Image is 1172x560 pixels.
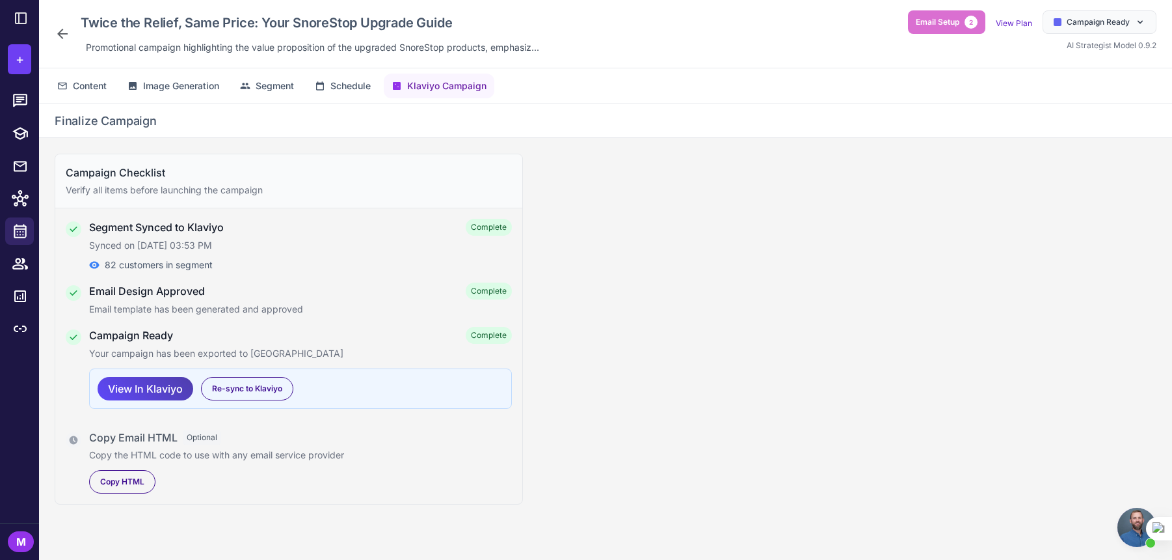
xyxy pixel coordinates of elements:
[89,346,512,361] p: Your campaign has been exported to [GEOGRAPHIC_DATA]
[256,79,294,93] span: Segment
[89,219,224,235] h4: Segment Synced to Klaviyo
[55,112,157,130] h2: Finalize Campaign
[89,328,173,343] h4: Campaign Ready
[120,74,227,98] button: Image Generation
[66,165,512,180] h3: Campaign Checklist
[100,476,144,488] span: Copy HTML
[307,74,379,98] button: Schedule
[908,10,985,34] button: Email Setup2
[16,49,24,69] span: +
[75,10,544,35] div: Click to edit campaign name
[407,79,486,93] span: Klaviyo Campaign
[105,258,213,272] span: 82 customers in segment
[49,74,114,98] button: Content
[1067,40,1156,50] span: AI Strategist Model 0.9.2
[108,378,183,400] span: View In Klaviyo
[183,430,221,445] span: Optional
[330,79,371,93] span: Schedule
[8,44,31,74] button: +
[916,16,959,28] span: Email Setup
[466,283,512,300] span: Complete
[466,327,512,344] span: Complete
[996,18,1032,28] a: View Plan
[1067,16,1130,28] span: Campaign Ready
[73,79,107,93] span: Content
[89,448,512,462] p: Copy the HTML code to use with any email service provider
[232,74,302,98] button: Segment
[81,38,544,57] div: Click to edit description
[384,74,494,98] button: Klaviyo Campaign
[1117,508,1156,547] a: Open chat
[86,40,539,55] span: Promotional campaign highlighting the value proposition of the upgraded SnoreStop products, empha...
[965,16,978,29] span: 2
[466,219,512,236] span: Complete
[66,183,512,197] p: Verify all items before launching the campaign
[212,383,282,395] span: Re-sync to Klaviyo
[89,238,512,253] p: Synced on [DATE] 03:53 PM
[89,283,205,299] h4: Email Design Approved
[8,531,34,552] div: M
[89,430,178,445] h4: Copy Email HTML
[89,302,512,316] p: Email template has been generated and approved
[143,79,219,93] span: Image Generation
